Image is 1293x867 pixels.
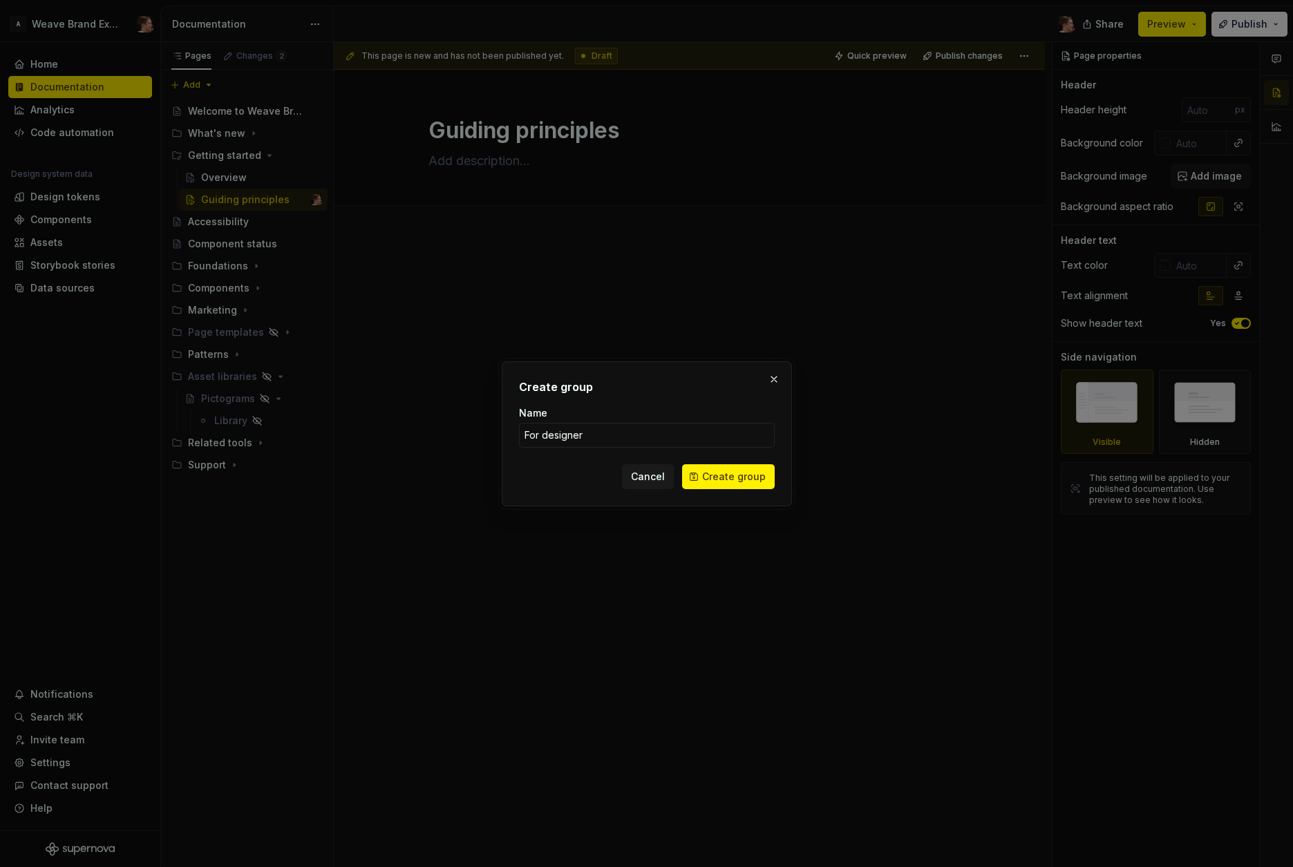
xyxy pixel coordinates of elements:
h2: Create group [519,379,775,395]
span: Create group [702,470,766,484]
label: Name [519,406,547,420]
button: Cancel [622,464,674,489]
span: Cancel [631,470,665,484]
button: Create group [682,464,775,489]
